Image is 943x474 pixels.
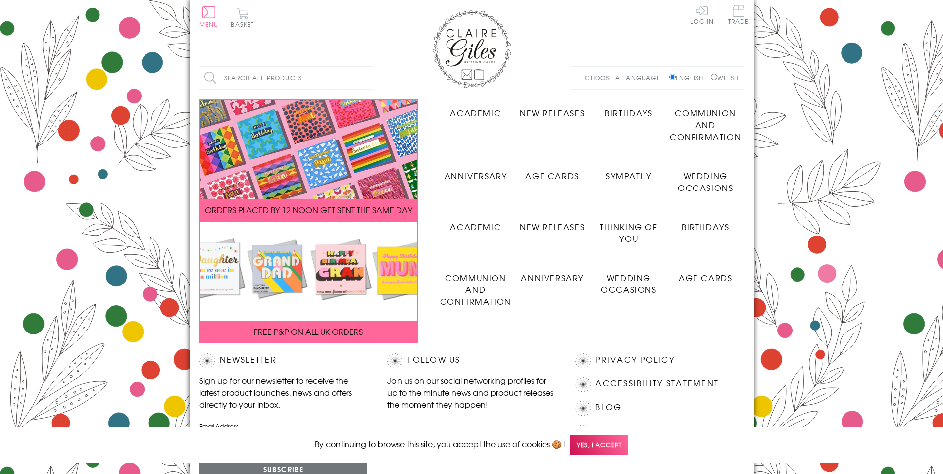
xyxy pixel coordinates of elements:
a: New Releases [514,213,591,233]
span: Sympathy [606,170,652,182]
a: Accessibility Statement [596,377,719,390]
a: Trade [728,5,749,26]
span: Wedding Occasions [678,170,733,193]
a: Sympathy [591,162,667,182]
a: Contact Us [596,425,656,438]
input: Welsh [711,74,717,80]
span: New Releases [520,107,585,119]
a: Wedding Occasions [591,264,667,295]
a: Anniversary [514,264,591,284]
a: Wedding Occasions [667,162,744,193]
span: Communion and Confirmation [440,272,511,307]
h2: Newsletter [199,353,368,368]
a: Academic [438,99,514,119]
span: Communion and Confirmation [670,107,741,142]
span: Academic [450,221,501,233]
span: ORDERS PLACED BY 12 NOON GET SENT THE SAME DAY [205,204,412,216]
a: Academic [438,213,514,233]
span: Academic [450,107,501,119]
a: Birthdays [591,99,667,119]
a: New Releases [514,99,591,119]
span: Age Cards [679,272,732,284]
a: Age Cards [667,264,744,284]
span: Birthdays [682,221,729,233]
p: Sign up for our newsletter to receive the latest product launches, news and offers directly to yo... [199,375,368,410]
span: Trade [728,5,749,24]
a: Privacy Policy [596,353,674,367]
span: New Releases [520,221,585,233]
span: Yes, I accept [570,435,628,455]
a: Communion and Confirmation [667,99,744,142]
input: Search all products [199,67,373,89]
label: English [669,73,708,82]
input: English [669,74,676,80]
label: Email Address [199,422,368,430]
a: Birthdays [667,213,744,233]
a: Log In [690,5,714,24]
span: Thinking of You [600,221,658,244]
span: Age Cards [525,170,579,182]
p: Join us on our social networking profiles for up to the minute news and product releases the mome... [387,375,555,410]
span: Birthdays [605,107,652,119]
span: Anniversary [521,272,584,284]
span: Anniversary [445,170,507,182]
img: Claire Giles Greetings Cards [432,10,511,88]
span: FREE P&P ON ALL UK ORDERS [254,326,363,337]
button: Basket [229,8,256,27]
button: Menu [199,6,219,27]
a: Blog [596,401,622,414]
label: Welsh [711,73,739,82]
a: Anniversary [438,162,514,182]
a: Thinking of You [591,213,667,244]
span: Menu [199,20,219,29]
a: Age Cards [514,162,591,182]
p: Choose a language: [585,73,667,82]
input: Search [363,67,373,89]
h2: Follow Us [387,353,555,368]
span: Wedding Occasions [601,272,656,295]
a: Communion and Confirmation [438,264,514,307]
